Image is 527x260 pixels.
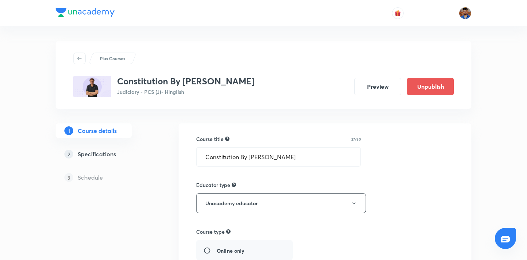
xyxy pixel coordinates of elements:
button: Preview [354,78,401,95]
img: 97CC9D84-4A3A-4919-94D6-80C79E979D18_plus.png [73,76,111,97]
p: 1 [64,126,73,135]
div: Not allowed to edit [232,181,236,188]
button: avatar [392,7,404,19]
p: Judiciary - PCS (J) • Hinglish [117,88,254,96]
p: 3 [64,173,73,182]
h6: Course title [196,135,224,143]
div: A hybrid course can have a mix of online and offline classes. These courses will have restricted ... [226,228,231,235]
h6: Educator type [196,181,230,189]
button: Unpublish [407,78,454,95]
input: A great title is short, clear and descriptive [197,148,360,166]
p: 2 [64,150,73,158]
h3: Constitution By [PERSON_NAME] [117,76,254,87]
img: Chandra [459,7,471,19]
img: Company Logo [56,8,115,17]
a: Company Logo [56,8,115,19]
div: A great title is short, clear and descriptive [225,135,229,142]
p: 27/80 [351,137,361,141]
h6: Course type [196,228,225,236]
h5: Course details [78,126,117,135]
a: 2Specifications [56,147,155,161]
button: Unacademy educator [196,193,366,213]
h5: Schedule [78,173,103,182]
img: avatar [395,10,401,16]
h5: Specifications [78,150,116,158]
p: Plus Courses [100,55,125,62]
